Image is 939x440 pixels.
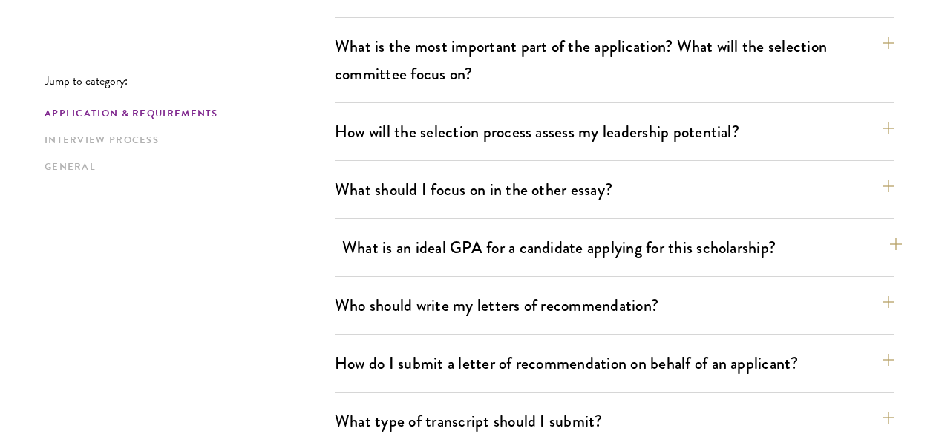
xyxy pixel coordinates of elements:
[335,115,894,148] button: How will the selection process assess my leadership potential?
[335,30,894,91] button: What is the most important part of the application? What will the selection committee focus on?
[45,106,326,122] a: Application & Requirements
[45,160,326,175] a: General
[335,173,894,206] button: What should I focus on in the other essay?
[45,74,335,88] p: Jump to category:
[342,231,902,264] button: What is an ideal GPA for a candidate applying for this scholarship?
[335,347,894,380] button: How do I submit a letter of recommendation on behalf of an applicant?
[335,404,894,438] button: What type of transcript should I submit?
[335,289,894,322] button: Who should write my letters of recommendation?
[45,133,326,148] a: Interview Process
